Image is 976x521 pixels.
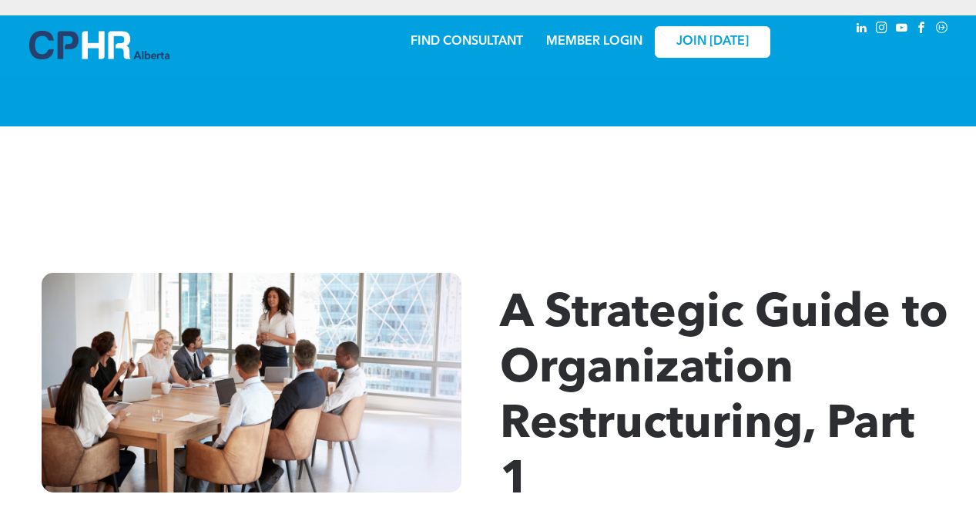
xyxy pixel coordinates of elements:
[874,19,890,40] a: instagram
[894,19,911,40] a: youtube
[914,19,931,40] a: facebook
[411,35,523,48] a: FIND CONSULTANT
[854,19,870,40] a: linkedin
[546,35,642,48] a: MEMBER LOGIN
[934,19,951,40] a: Social network
[655,26,770,58] a: JOIN [DATE]
[676,35,749,49] span: JOIN [DATE]
[500,291,948,504] span: A Strategic Guide to Organization Restructuring, Part 1
[29,31,169,59] img: A blue and white logo for cp alberta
